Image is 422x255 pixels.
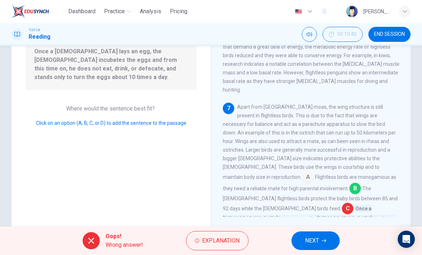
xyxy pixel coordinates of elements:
span: Oops! [105,232,143,241]
button: Practice [101,5,134,18]
div: [PERSON_NAME] [363,7,391,16]
a: EduSynch logo [11,4,65,19]
button: NEXT [291,231,340,250]
button: 00:10:40 [323,27,363,42]
span: Explanation [202,236,240,246]
span: Where would the sentence best fit? [66,105,156,112]
span: 00:10:40 [337,31,357,37]
h1: Reading [29,33,50,41]
span: END SESSION [374,31,405,37]
span: C [342,203,353,214]
div: 7 [223,103,234,114]
div: Hide [323,27,363,42]
span: A [302,171,314,183]
button: Analysis [137,5,164,18]
button: Explanation [186,231,249,250]
div: Mute [302,27,317,42]
span: Once a [DEMOGRAPHIC_DATA] lays an egg, the [DEMOGRAPHIC_DATA] incubates the eggs and from this ti... [34,47,188,82]
span: Pricing [170,7,187,16]
img: en [294,9,303,14]
button: Dashboard [65,5,98,18]
span: TOEFL® [29,28,40,33]
img: Profile picture [346,6,358,17]
span: Click on an option (A, B, C, or D) to add the sentence to the passage [36,120,186,126]
button: Pricing [167,5,190,18]
span: Apart from [GEOGRAPHIC_DATA] moas, the wing structure is still present in flightless birds. This ... [223,104,396,180]
span: NEXT [305,236,319,246]
span: B [349,183,361,194]
span: Practice [104,7,125,16]
span: The [DEMOGRAPHIC_DATA] flightless birds protect the baby birds between 85 and 92 days while the [... [223,186,398,211]
img: EduSynch logo [11,4,49,19]
span: Wrong answer! [105,241,143,249]
span: Dashboard [68,7,95,16]
span: Analysis [140,7,161,16]
div: Open Intercom Messenger [398,231,415,248]
button: END SESSION [368,27,411,42]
